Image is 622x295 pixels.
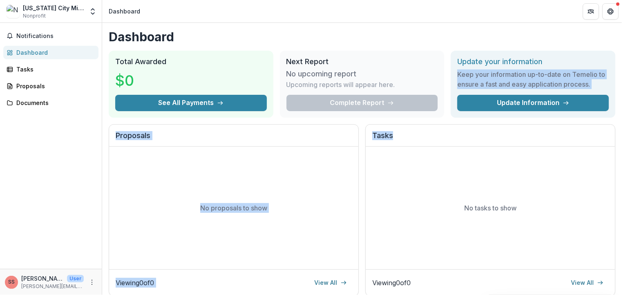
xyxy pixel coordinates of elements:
[116,131,352,147] h2: Proposals
[602,3,619,20] button: Get Help
[16,48,92,57] div: Dashboard
[286,80,395,89] p: Upcoming reports will appear here.
[87,277,97,287] button: More
[23,4,84,12] div: [US_STATE] City Mission Society
[116,278,154,288] p: Viewing 0 of 0
[8,279,15,285] div: Sharada Singh
[3,63,98,76] a: Tasks
[3,46,98,59] a: Dashboard
[16,65,92,74] div: Tasks
[109,7,140,16] div: Dashboard
[309,276,352,289] a: View All
[457,69,609,89] h3: Keep your information up-to-date on Temelio to ensure a fast and easy application process.
[21,283,84,290] p: [PERSON_NAME][EMAIL_ADDRESS][DOMAIN_NAME]
[115,95,267,111] button: See All Payments
[3,96,98,110] a: Documents
[3,79,98,93] a: Proposals
[109,29,615,44] h1: Dashboard
[67,275,84,282] p: User
[87,3,98,20] button: Open entity switcher
[16,82,92,90] div: Proposals
[457,57,609,66] h2: Update your information
[566,276,609,289] a: View All
[372,131,609,147] h2: Tasks
[200,203,267,213] p: No proposals to show
[115,57,267,66] h2: Total Awarded
[457,95,609,111] a: Update Information
[21,274,64,283] p: [PERSON_NAME]
[464,203,517,213] p: No tasks to show
[583,3,599,20] button: Partners
[7,5,20,18] img: New York City Mission Society
[115,69,177,92] h3: $0
[286,57,438,66] h2: Next Report
[286,69,357,78] h3: No upcoming report
[372,278,411,288] p: Viewing 0 of 0
[23,12,46,20] span: Nonprofit
[3,29,98,42] button: Notifications
[16,33,95,40] span: Notifications
[16,98,92,107] div: Documents
[105,5,143,17] nav: breadcrumb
